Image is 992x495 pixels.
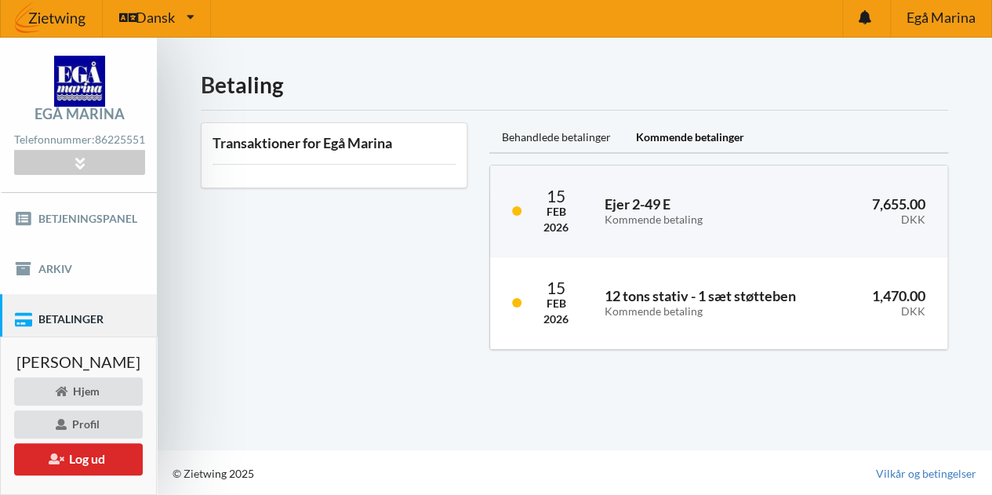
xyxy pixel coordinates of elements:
div: Kommende betaling [605,213,776,227]
div: DKK [845,305,925,318]
span: [PERSON_NAME] [16,354,140,369]
div: Egå Marina [35,107,125,121]
a: Vilkår og betingelser [876,466,976,482]
div: 2026 [543,311,569,327]
h3: Transaktioner for Egå Marina [213,134,456,152]
div: 15 [543,187,569,204]
h3: 7,655.00 [798,195,925,227]
div: Profil [14,410,143,439]
h3: Ejer 2-49 E [605,195,776,227]
span: Dansk [136,10,175,24]
div: Telefonnummer: [14,129,144,151]
h3: 12 tons stativ - 1 sæt støtteben [605,287,823,318]
div: 15 [543,279,569,296]
div: DKK [798,213,925,227]
h3: 1,470.00 [845,287,925,318]
span: Egå Marina [906,10,975,24]
div: 2026 [543,220,569,235]
strong: 86225551 [95,133,145,146]
div: Kommende betalinger [623,122,757,154]
div: Hjem [14,377,143,406]
div: Feb [543,204,569,220]
img: logo [54,56,105,107]
button: Log ud [14,443,143,475]
h1: Betaling [201,71,948,99]
div: Feb [543,296,569,311]
div: Kommende betaling [605,305,823,318]
div: Behandlede betalinger [489,122,623,154]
